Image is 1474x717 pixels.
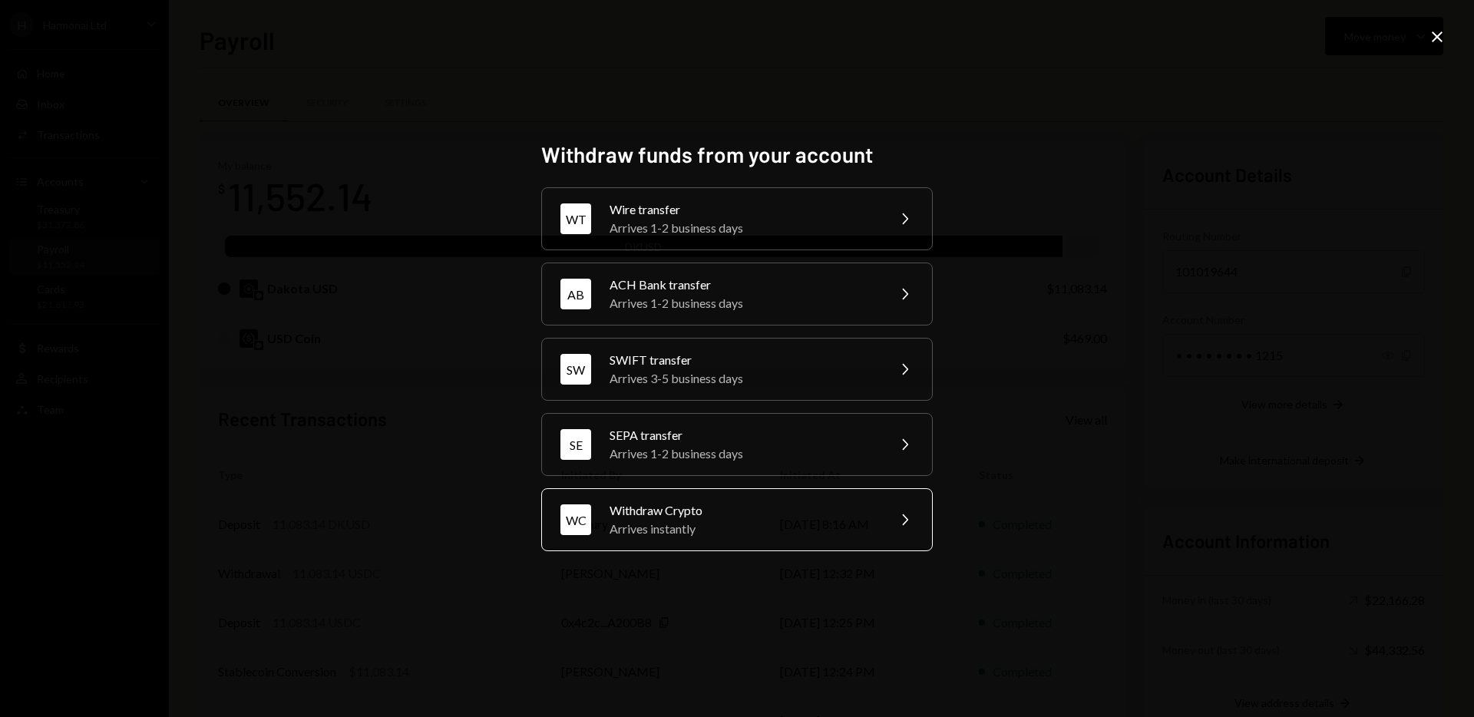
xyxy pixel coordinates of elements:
div: Arrives 1-2 business days [610,444,877,463]
div: Withdraw Crypto [610,501,877,520]
div: ACH Bank transfer [610,276,877,294]
div: Arrives instantly [610,520,877,538]
div: SE [560,429,591,460]
div: Arrives 3-5 business days [610,369,877,388]
div: Wire transfer [610,200,877,219]
div: WC [560,504,591,535]
div: WT [560,203,591,234]
div: Arrives 1-2 business days [610,219,877,237]
button: SESEPA transferArrives 1-2 business days [541,413,933,476]
div: SEPA transfer [610,426,877,444]
button: WCWithdraw CryptoArrives instantly [541,488,933,551]
div: SW [560,354,591,385]
button: ABACH Bank transferArrives 1-2 business days [541,263,933,325]
h2: Withdraw funds from your account [541,140,933,170]
div: SWIFT transfer [610,351,877,369]
button: SWSWIFT transferArrives 3-5 business days [541,338,933,401]
div: Arrives 1-2 business days [610,294,877,312]
div: AB [560,279,591,309]
button: WTWire transferArrives 1-2 business days [541,187,933,250]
